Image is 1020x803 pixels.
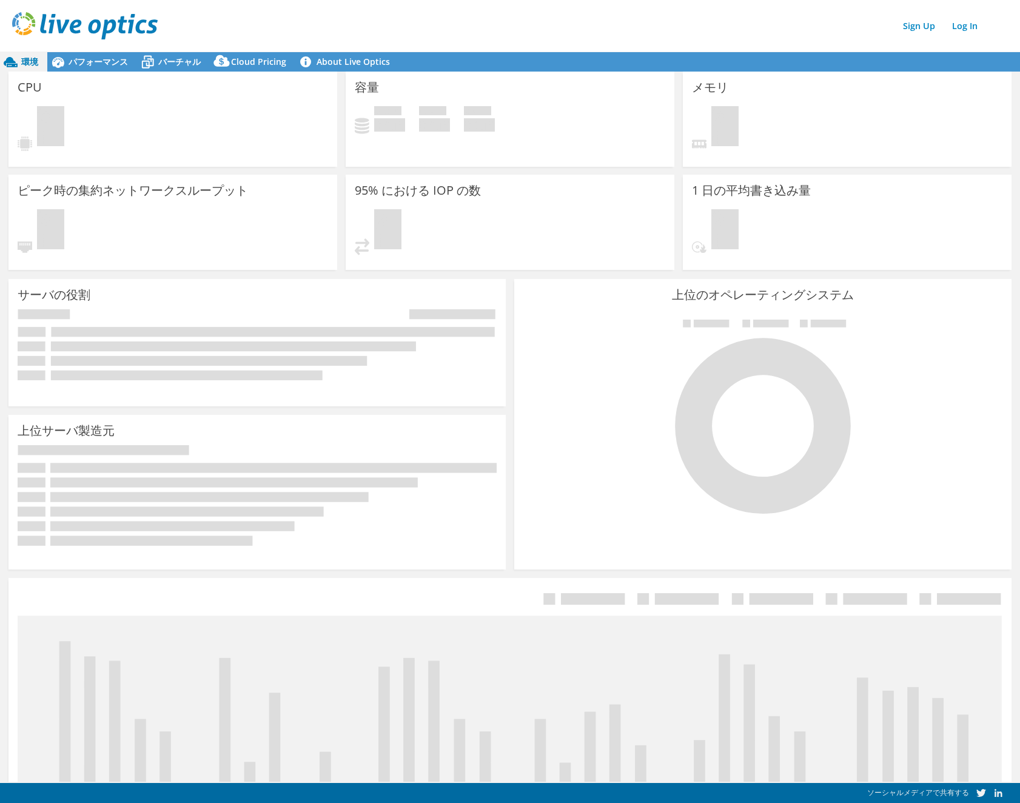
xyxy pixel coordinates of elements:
[374,209,401,252] span: 保留中
[18,81,42,94] h3: CPU
[692,184,811,197] h3: 1 日の平均書き込み量
[867,787,969,798] span: ソーシャルメディアで共有する
[374,106,401,118] span: 使用済み
[158,56,201,67] span: バーチャル
[355,184,481,197] h3: 95% における IOP の数
[231,56,286,67] span: Cloud Pricing
[419,106,446,118] span: 空き
[711,106,739,149] span: 保留中
[419,118,450,132] h4: 0 GiB
[69,56,128,67] span: パフォーマンス
[692,81,728,94] h3: メモリ
[18,424,115,437] h3: 上位サーバ製造元
[374,118,405,132] h4: 0 GiB
[464,118,495,132] h4: 0 GiB
[12,12,158,39] img: live_optics_svg.svg
[37,106,64,149] span: 保留中
[946,17,984,35] a: Log In
[523,288,1002,301] h3: 上位のオペレーティングシステム
[711,209,739,252] span: 保留中
[37,209,64,252] span: 保留中
[897,17,941,35] a: Sign Up
[18,288,90,301] h3: サーバの役割
[464,106,491,118] span: 合計
[18,184,248,197] h3: ピーク時の集約ネットワークスループット
[21,56,38,67] span: 環境
[295,52,399,72] a: About Live Optics
[355,81,379,94] h3: 容量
